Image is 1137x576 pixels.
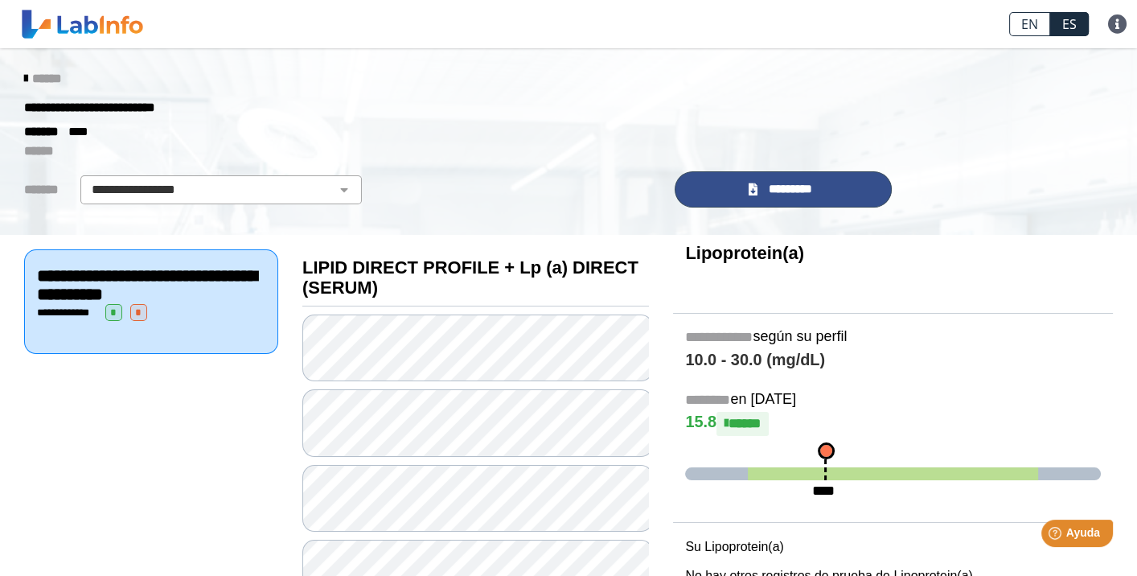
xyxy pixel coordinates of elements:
[685,537,1101,557] p: Su Lipoprotein(a)
[685,412,1101,436] h4: 15.8
[685,243,804,263] b: Lipoprotein(a)
[685,351,1101,370] h4: 10.0 - 30.0 (mg/dL)
[1050,12,1089,36] a: ES
[994,513,1119,558] iframe: Help widget launcher
[1009,12,1050,36] a: EN
[302,257,638,298] b: LIPID DIRECT PROFILE + Lp (a) DIRECT (SERUM)
[685,391,1101,409] h5: en [DATE]
[685,328,1101,347] h5: según su perfil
